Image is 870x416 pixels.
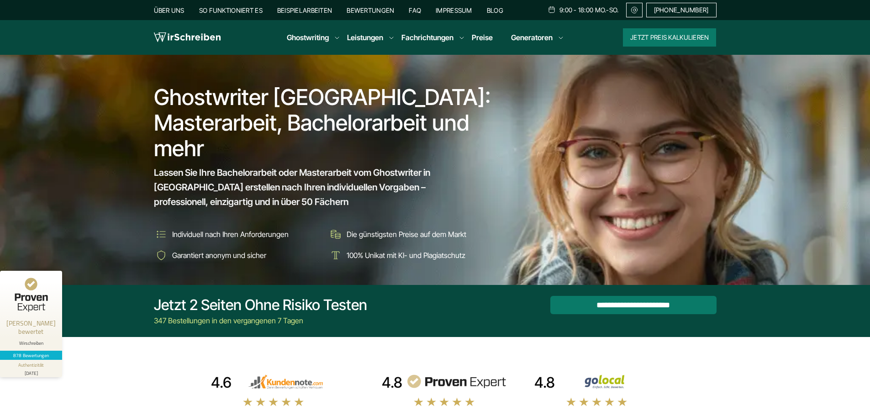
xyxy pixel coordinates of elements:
[154,6,185,14] a: Über uns
[472,33,493,42] a: Preise
[4,369,58,375] div: [DATE]
[436,6,472,14] a: Impressum
[328,248,496,263] li: 100% Unikat mit KI- und Plagiatschutz
[154,227,322,242] li: Individuell nach Ihren Anforderungen
[347,6,394,14] a: Bewertungen
[559,374,659,389] img: Wirschreiben Bewertungen
[646,3,717,17] a: [PHONE_NUMBER]
[18,362,44,369] div: Authentizität
[548,6,556,13] img: Schedule
[559,6,619,14] span: 9:00 - 18:00 Mo.-So.
[382,374,402,392] div: 4.8
[328,227,496,242] li: Die günstigsten Preise auf dem Markt
[243,397,305,407] img: stars
[328,248,343,263] img: 100% Unikat mit KI- und Plagiatschutz
[154,227,169,242] img: Individuell nach Ihren Anforderungen
[534,374,555,392] div: 4.8
[287,32,329,43] a: Ghostwriting
[154,315,367,326] div: 347 Bestellungen in den vergangenen 7 Tagen
[566,397,628,407] img: stars
[199,6,263,14] a: So funktioniert es
[511,32,553,43] a: Generatoren
[401,32,453,43] a: Fachrichtungen
[630,6,638,14] img: Email
[413,397,475,407] img: stars
[154,248,322,263] li: Garantiert anonym und sicher
[409,6,421,14] a: FAQ
[235,374,336,389] img: kundennote
[328,227,343,242] img: Die günstigsten Preise auf dem Markt
[347,32,383,43] a: Leistungen
[211,374,232,392] div: 4.6
[487,6,503,14] a: Blog
[154,165,480,209] span: Lassen Sie Ihre Bachelorarbeit oder Masterarbeit vom Ghostwriter in [GEOGRAPHIC_DATA] erstellen n...
[277,6,332,14] a: Beispielarbeiten
[154,84,497,161] h1: Ghostwriter [GEOGRAPHIC_DATA]: Masterarbeit, Bachelorarbeit und mehr
[154,31,221,44] img: logo wirschreiben
[154,296,367,314] div: Jetzt 2 Seiten ohne Risiko testen
[623,28,716,47] button: Jetzt Preis kalkulieren
[406,374,506,389] img: provenexpert reviews
[4,340,58,346] div: Wirschreiben
[654,6,709,14] span: [PHONE_NUMBER]
[154,248,169,263] img: Garantiert anonym und sicher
